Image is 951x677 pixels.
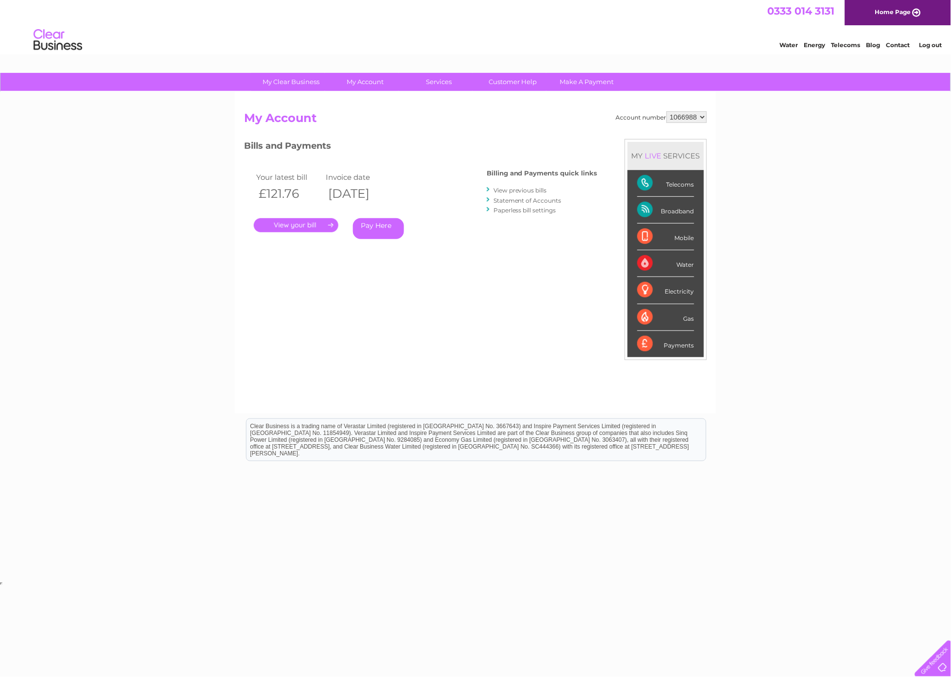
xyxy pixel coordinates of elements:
div: Clear Business is a trading name of Verastar Limited (registered in [GEOGRAPHIC_DATA] No. 3667643... [247,5,706,47]
div: Payments [637,331,694,357]
img: logo.png [33,25,83,55]
h4: Billing and Payments quick links [487,170,598,177]
td: Invoice date [324,171,394,184]
a: My Clear Business [251,73,332,91]
a: My Account [325,73,405,91]
a: Customer Help [473,73,553,91]
td: Your latest bill [254,171,324,184]
div: Account number [616,111,707,123]
a: . [254,218,338,232]
a: Blog [866,41,881,49]
th: £121.76 [254,184,324,204]
a: Services [399,73,479,91]
a: Statement of Accounts [493,197,562,204]
a: Telecoms [831,41,861,49]
div: MY SERVICES [628,142,704,170]
div: Gas [637,304,694,331]
a: Water [780,41,798,49]
a: Make A Payment [547,73,627,91]
th: [DATE] [324,184,394,204]
a: 0333 014 3131 [768,5,835,17]
h3: Bills and Payments [244,139,598,156]
a: Energy [804,41,826,49]
div: Mobile [637,224,694,250]
a: View previous bills [493,187,547,194]
div: Water [637,250,694,277]
div: LIVE [643,151,664,160]
a: Paperless bill settings [493,207,556,214]
div: Electricity [637,277,694,304]
div: Broadband [637,197,694,224]
a: Log out [919,41,942,49]
div: Telecoms [637,170,694,197]
a: Pay Here [353,218,404,239]
a: Contact [886,41,910,49]
h2: My Account [244,111,707,130]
